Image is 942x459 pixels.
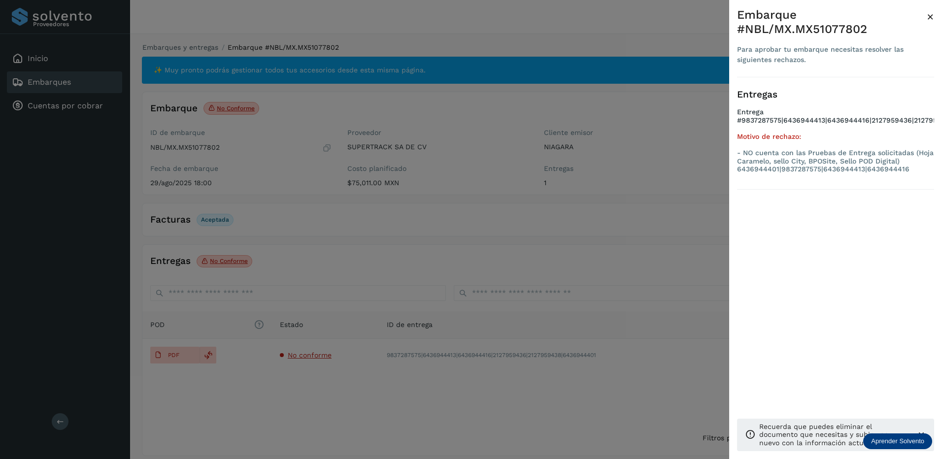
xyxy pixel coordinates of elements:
[863,433,932,449] div: Aprender Solvento
[927,8,934,26] button: Close
[927,10,934,24] span: ×
[871,437,924,445] p: Aprender Solvento
[737,132,934,141] h5: Motivo de rechazo:
[737,149,934,173] p: - NO cuenta con las Pruebas de Entrega solicitadas (Hoja Caramelo, sello City, BPOSite, Sello POD...
[737,44,927,65] div: Para aprobar tu embarque necesitas resolver las siguientes rechazos.
[737,108,934,132] h4: Entrega #9837287575|6436944413|6436944416|2127959436|2127959438|6436944401
[759,423,908,447] p: Recuerda que puedes eliminar el documento que necesitas y subir uno nuevo con la información actu...
[737,8,927,36] div: Embarque #NBL/MX.MX51077802
[737,89,934,100] h3: Entregas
